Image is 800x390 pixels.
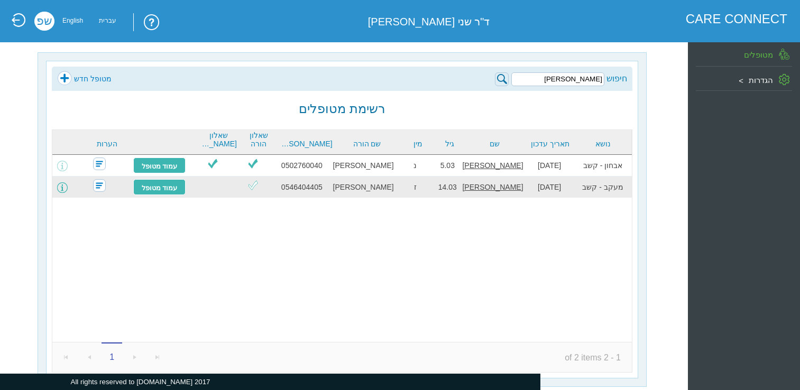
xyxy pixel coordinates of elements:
img: SettingGIcon.png [779,74,789,85]
a: שאלון [PERSON_NAME] [201,131,237,148]
div: ד"ר שני [PERSON_NAME] [351,12,490,32]
td: מעקב - קשב [574,177,632,198]
a: תאריך עדכון [529,140,571,148]
div: עברית [99,20,116,22]
a: Go to the last page [147,346,169,368]
a: [PERSON_NAME] [280,140,333,148]
img: trainingUsingSystem.png [133,13,161,31]
a: שאלון הורה [242,131,275,148]
img: searchPIcn.png [495,72,509,86]
span: 1 [102,342,122,368]
a: נושא [577,140,629,148]
a: גיל [440,140,460,148]
img: ViO.png [246,179,260,192]
td: [PERSON_NAME] [331,177,396,198]
div: English [62,20,83,22]
img: ViV.png [246,157,260,170]
td: [DATE] [525,155,574,177]
span: 1 - 2 of 2 items [554,346,632,368]
a: הערות [83,140,132,148]
u: [PERSON_NAME] [462,161,523,170]
td: [DATE] [525,177,574,198]
img: SecretaryNoComment.png [93,179,106,192]
img: SecretaryNoComment.png [93,157,106,170]
td: 0502760040 [273,155,331,177]
div: שפ [34,12,54,31]
td: אבחון - קשב [574,155,632,177]
td: נ [396,155,434,177]
div: CARE CONNECT [686,12,787,26]
a: מטופל חדש [57,71,112,87]
td: 14.03 [435,177,461,198]
a: עמוד מטופל [133,179,186,195]
td: [PERSON_NAME] [331,155,396,177]
label: מטופלים [744,51,773,59]
a: Go to the next page [124,346,146,368]
h4: חיפוש [606,73,627,83]
a: עמוד מטופל [133,157,186,173]
u: [PERSON_NAME] [462,183,523,191]
a: שם הורה [338,140,397,148]
a: Go to the previous page [78,346,100,368]
a: מין [401,140,434,148]
img: PatientGIcon.png [779,49,789,60]
td: 5.03 [435,155,461,177]
img: ViV.png [206,157,219,170]
a: שם [465,140,524,148]
td: ז [396,177,434,198]
td: 0546404405 [273,177,331,198]
label: הגדרות [749,76,773,85]
a: Go to the first page [56,346,77,368]
h2: רשימת מטופלים [299,101,385,116]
